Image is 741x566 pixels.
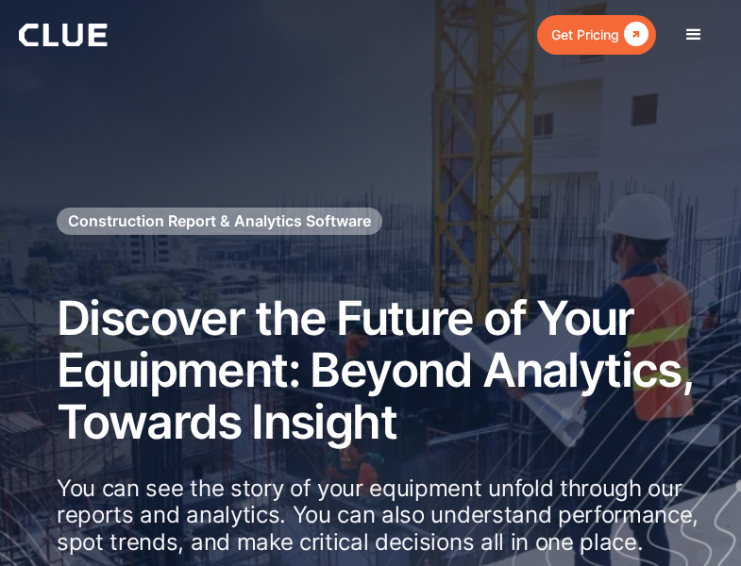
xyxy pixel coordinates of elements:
[619,23,648,46] div: 
[537,15,656,54] a: Get Pricing
[57,475,703,557] p: You can see the story of your equipment unfold through our reports and analytics. You can also un...
[57,292,703,448] h2: Discover the Future of Your Equipment: Beyond Analytics, Towards Insight
[68,210,371,231] h1: Construction Report & Analytics Software
[551,23,619,46] div: Get Pricing
[665,7,722,63] div: menu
